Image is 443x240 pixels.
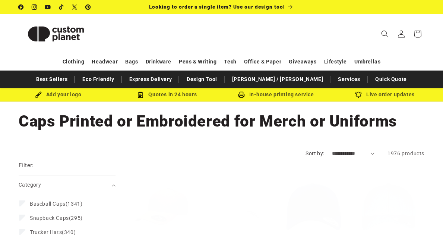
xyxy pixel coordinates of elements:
a: Bags [125,55,138,68]
div: Live order updates [330,90,439,99]
summary: Category (0 selected) [19,175,116,194]
div: Add your logo [4,90,113,99]
label: Sort by: [306,150,324,156]
a: Services [334,73,364,86]
a: Pens & Writing [179,55,216,68]
a: Custom Planet [16,14,96,53]
span: Category [19,182,41,188]
a: Umbrellas [354,55,380,68]
a: Tech [224,55,236,68]
summary: Search [377,26,393,42]
span: (295) [30,215,83,221]
a: Office & Paper [244,55,281,68]
a: Clothing [63,55,85,68]
span: Baseball Caps [30,201,66,207]
div: In-house printing service [222,90,330,99]
img: Order Updates Icon [137,91,144,98]
span: (1341) [30,200,82,207]
span: 1976 products [387,150,424,156]
h1: Caps Printed or Embroidered for Merch or Uniforms [19,111,424,131]
a: [PERSON_NAME] / [PERSON_NAME] [228,73,327,86]
img: Custom Planet [19,17,93,51]
a: Best Sellers [32,73,71,86]
a: Quick Quote [371,73,411,86]
span: (340) [30,229,76,236]
a: Drinkware [146,55,171,68]
img: In-house printing [238,91,245,98]
div: Quotes in 24 hours [113,90,221,99]
span: Snapback Caps [30,215,69,221]
h2: Filter: [19,161,34,170]
a: Express Delivery [126,73,176,86]
a: Design Tool [183,73,221,86]
a: Giveaways [289,55,316,68]
span: Trucker Hats [30,229,62,235]
img: Order updates [355,91,362,98]
img: Brush Icon [35,91,42,98]
span: Looking to order a single item? Use our design tool [149,4,285,10]
a: Lifestyle [324,55,347,68]
a: Headwear [92,55,118,68]
a: Eco Friendly [79,73,118,86]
